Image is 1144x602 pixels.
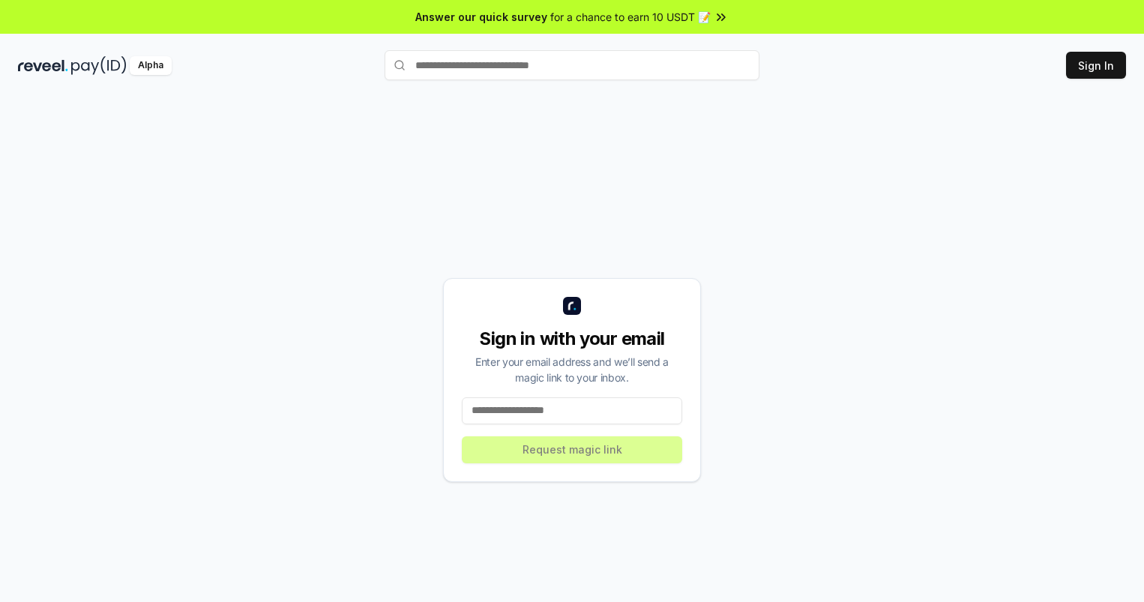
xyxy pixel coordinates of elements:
img: pay_id [71,56,127,75]
span: Answer our quick survey [415,9,547,25]
div: Sign in with your email [462,327,682,351]
div: Alpha [130,56,172,75]
span: for a chance to earn 10 USDT 📝 [550,9,711,25]
div: Enter your email address and we’ll send a magic link to your inbox. [462,354,682,385]
img: reveel_dark [18,56,68,75]
button: Sign In [1066,52,1126,79]
img: logo_small [563,297,581,315]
